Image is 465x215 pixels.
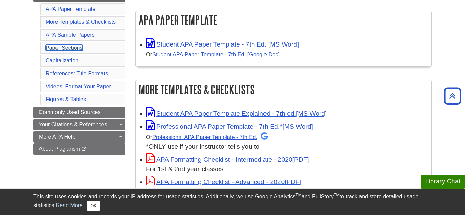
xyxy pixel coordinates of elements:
i: This link opens in a new window [81,147,87,151]
a: Read More [56,202,83,208]
a: Student APA Paper Template - 7th Ed. [Google Doc] [152,51,280,57]
a: About Plagiarism [33,143,125,155]
button: Library Chat [421,175,465,189]
a: More Templates & Checklists [46,19,116,25]
a: More APA Help [33,131,125,143]
a: Link opens in new window [146,110,327,117]
sup: TM [295,193,301,197]
span: Commonly Used Sources [39,109,100,115]
sup: TM [334,193,339,197]
a: Back to Top [442,91,463,101]
button: Close [87,201,100,211]
a: Paper Sections [46,45,83,51]
a: Capitalization [46,58,78,64]
div: For 1st & 2nd year classes [146,164,428,174]
a: Commonly Used Sources [33,107,125,118]
div: This site uses cookies and records your IP address for usage statistics. Additionally, we use Goo... [33,193,432,211]
a: Videos: Format Your Paper [46,84,111,89]
a: Figures & Tables [46,96,86,102]
a: APA Paper Template [46,6,95,12]
a: Link opens in new window [146,178,301,185]
span: Your Citations & References [39,122,107,127]
small: Or [146,134,268,140]
div: *ONLY use if your instructor tells you to [146,132,428,152]
a: APA Sample Papers [46,32,95,38]
a: References: Title Formats [46,71,108,76]
a: Link opens in new window [146,123,313,130]
div: For 3rd & 4th year classes [146,187,428,197]
span: More APA Help [39,134,75,140]
a: Link opens in new window [146,156,309,163]
h2: More Templates & Checklists [136,80,431,98]
h2: APA Paper Template [136,11,431,29]
a: Link opens in new window [146,41,299,48]
a: Your Citations & References [33,119,125,130]
small: Or [146,51,280,57]
a: Professional APA Paper Template - 7th Ed. [152,134,268,140]
span: About Plagiarism [39,146,80,152]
